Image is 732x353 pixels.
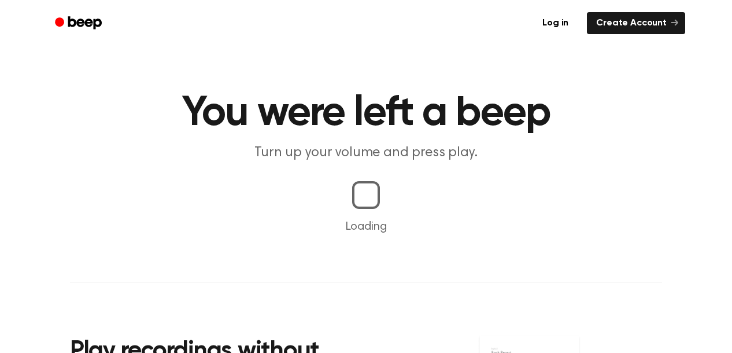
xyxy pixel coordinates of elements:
[47,12,112,35] a: Beep
[531,10,580,36] a: Log in
[587,12,685,34] a: Create Account
[14,218,718,236] p: Loading
[70,93,662,134] h1: You were left a beep
[144,144,588,163] p: Turn up your volume and press play.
